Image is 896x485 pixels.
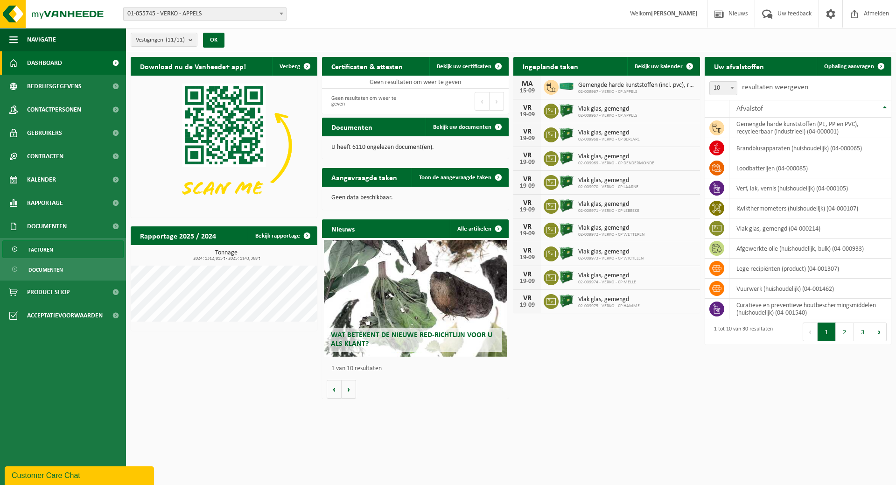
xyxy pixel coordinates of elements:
[322,76,509,89] td: Geen resultaten om weer te geven
[433,124,491,130] span: Bekijk uw documenten
[27,145,63,168] span: Contracten
[2,240,124,258] a: Facturen
[578,82,695,89] span: Gemengde harde kunststoffen (incl. pvc), recycleerbaar (huishoudelijk)
[559,82,574,91] img: HK-XC-40-GN-00
[578,177,638,184] span: Vlak glas, gemengd
[331,195,499,201] p: Geen data beschikbaar.
[518,112,537,118] div: 19-09
[559,102,574,118] img: CR-BO-1C-1900-MET-01
[322,168,406,186] h2: Aangevraagde taken
[331,331,492,348] span: Wat betekent de nieuwe RED-richtlijn voor u als klant?
[426,118,508,136] a: Bekijk uw documenten
[518,271,537,278] div: VR
[518,231,537,237] div: 19-09
[513,57,588,75] h2: Ingeplande taken
[518,152,537,159] div: VR
[322,57,412,75] h2: Certificaten & attesten
[578,296,640,303] span: Vlak glas, gemengd
[559,126,574,142] img: CR-BO-1C-1900-MET-01
[280,63,300,70] span: Verberg
[518,176,537,183] div: VR
[450,219,508,238] a: Alle artikelen
[322,118,382,136] h2: Documenten
[518,223,537,231] div: VR
[518,278,537,285] div: 19-09
[331,144,499,151] p: U heeft 6110 ongelezen document(en).
[518,295,537,302] div: VR
[578,303,640,309] span: 02-009975 - VERKO - CP HAMME
[27,304,103,327] span: Acceptatievoorwaarden
[28,261,63,279] span: Documenten
[559,269,574,285] img: CR-BO-1C-1900-MET-01
[729,259,891,279] td: lege recipiënten (product) (04-001307)
[518,159,537,166] div: 19-09
[27,191,63,215] span: Rapportage
[419,175,491,181] span: Toon de aangevraagde taken
[27,28,56,51] span: Navigatie
[578,280,636,285] span: 02-009974 - VERKO - CP MELLE
[578,208,639,214] span: 02-009971 - VERKO - CP LEBBEKE
[136,33,185,47] span: Vestigingen
[135,250,317,261] h3: Tonnage
[578,225,644,232] span: Vlak glas, gemengd
[124,7,286,21] span: 01-055745 - VERKO - APPELS
[854,323,872,341] button: 3
[578,113,637,119] span: 02-009967 - VERKO - CP APPELS
[710,82,737,95] span: 10
[578,201,639,208] span: Vlak glas, gemengd
[518,254,537,261] div: 19-09
[729,299,891,319] td: curatieve en preventieve houtbeschermingsmiddelen (huishoudelijk) (04-001540)
[518,128,537,135] div: VR
[729,239,891,259] td: afgewerkte olie (huishoudelijk, bulk) (04-000933)
[27,51,62,75] span: Dashboard
[578,129,640,137] span: Vlak glas, gemengd
[131,226,225,245] h2: Rapportage 2025 / 2024
[872,323,887,341] button: Next
[709,81,737,95] span: 10
[518,302,537,309] div: 19-09
[27,75,82,98] span: Bedrijfsgegevens
[578,232,644,238] span: 02-009972 - VERKO - CP WETTEREN
[518,247,537,254] div: VR
[559,150,574,166] img: CR-BO-1C-1900-MET-01
[729,218,891,239] td: vlak glas, gemengd (04-000214)
[578,161,654,166] span: 02-009969 - VERKO - CP DENDERMONDE
[327,380,342,399] button: Vorige
[729,158,891,178] td: loodbatterijen (04-000085)
[327,91,411,112] div: Geen resultaten om weer te geven
[705,57,773,75] h2: Uw afvalstoffen
[803,323,818,341] button: Previous
[2,260,124,278] a: Documenten
[324,240,507,357] a: Wat betekent de nieuwe RED-richtlijn voor u als klant?
[429,57,508,76] a: Bekijk uw certificaten
[559,221,574,237] img: CR-BO-1C-1900-MET-01
[131,33,197,47] button: Vestigingen(11/11)
[5,464,156,485] iframe: chat widget
[272,57,316,76] button: Verberg
[131,57,255,75] h2: Download nu de Vanheede+ app!
[331,366,504,372] p: 1 van 10 resultaten
[322,219,364,238] h2: Nieuws
[27,98,81,121] span: Contactpersonen
[518,80,537,88] div: MA
[135,256,317,261] span: 2024: 1312,815 t - 2025: 1143,368 t
[475,92,490,111] button: Previous
[559,197,574,213] img: CR-BO-1C-1900-MET-01
[651,10,698,17] strong: [PERSON_NAME]
[578,105,637,113] span: Vlak glas, gemengd
[578,256,644,261] span: 02-009973 - VERKO - CP WICHELEN
[729,198,891,218] td: kwikthermometers (huishoudelijk) (04-000107)
[578,89,695,95] span: 02-009967 - VERKO - CP APPELS
[27,281,70,304] span: Product Shop
[518,88,537,94] div: 15-09
[836,323,854,341] button: 2
[518,207,537,213] div: 19-09
[27,168,56,191] span: Kalender
[736,105,763,112] span: Afvalstof
[518,183,537,190] div: 19-09
[248,226,316,245] a: Bekijk rapportage
[518,199,537,207] div: VR
[729,178,891,198] td: verf, lak, vernis (huishoudelijk) (04-000105)
[818,323,836,341] button: 1
[518,135,537,142] div: 19-09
